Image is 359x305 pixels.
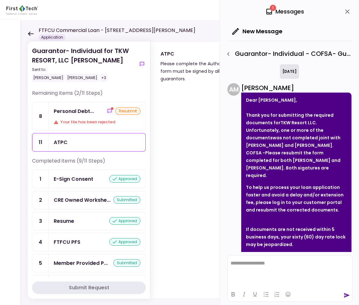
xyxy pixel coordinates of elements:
[280,64,299,79] div: [DATE]
[32,157,146,170] div: Completed items (9/11 Steps)
[32,212,49,230] div: 3
[32,133,49,151] div: 11
[227,23,287,40] button: New Message
[32,191,146,209] a: 2CRE Owned Worksheetsubmitted
[280,120,316,126] span: TKW Resort LLC
[6,5,38,15] img: Partner icon
[32,102,49,130] div: 8
[160,50,296,58] div: ATPC
[246,226,347,248] div: If documents are not received within 5 business days, your sixty (60) day rate lock may be jeopar...
[265,7,304,16] div: Messages
[32,254,146,272] a: 5Member Provided PFSsubmitted
[32,275,49,293] div: 6
[32,74,65,82] div: [PERSON_NAME]
[246,150,340,179] strong: COFSA -
[246,96,347,104] div: Dear [PERSON_NAME],
[54,107,94,115] div: Personal Debt Schedule
[261,290,271,299] button: Bullet list
[272,290,282,299] button: Numbered list
[344,292,350,298] button: send
[228,290,238,299] button: Bold
[32,212,146,230] a: 3Resumeapproved
[246,150,340,179] span: Please resubmit the form completed for both [PERSON_NAME] and [PERSON_NAME]. Both sigatures are r...
[32,281,146,294] button: Submit Request
[250,290,260,299] button: Underline
[54,259,108,267] div: Member Provided PFS
[223,49,353,59] div: Guarantor- Individual - COFSA- Guarantor
[100,74,107,82] div: +3
[54,196,111,204] div: CRE Owned Worksheet
[32,254,49,272] div: 5
[32,133,146,152] a: 11ATPC
[66,74,99,82] div: [PERSON_NAME]
[160,60,296,83] div: Please complete the Authorization to Pull Credit (ATPC). The form must be signed by all individua...
[32,275,146,293] a: 6Tax Return - Guarantorsubmitted
[113,196,140,204] div: submitted
[109,217,140,225] div: approved
[227,83,240,96] div: A M
[54,175,93,183] div: E-Sign Consent
[32,233,49,251] div: 4
[160,93,335,296] iframe: jotform-iframe
[246,184,347,214] p: To help us process your loan application faster and avoid a delay and/or extension fee, please lo...
[239,290,249,299] button: Italic
[32,170,146,188] a: 1E-Sign Consentapproved
[54,238,80,246] div: FTFCU PFS
[54,138,68,146] div: ATPC
[115,107,140,115] div: resubmit
[39,34,66,40] div: Application
[150,41,346,299] div: ATPCPlease complete the Authorization to Pull Credit (ATPC). The form must be signed by all indiv...
[241,83,351,93] div: [PERSON_NAME]
[39,27,195,34] h1: FTFCU Commercial Loan - [STREET_ADDRESS][PERSON_NAME]
[32,89,146,102] div: Remaining items (2/11 Steps)
[138,60,146,68] button: show-messages
[270,5,276,11] span: 1
[228,255,352,287] iframe: Rich Text Area
[109,175,140,183] div: approved
[32,102,146,131] a: 8Personal Debt Scheduleshow-messagesresubmitYour file has been rejected
[283,290,293,299] button: Emojis
[69,284,109,292] div: Submit Request
[246,111,347,149] div: Thank you for submitting the required documents for . Unfortunately, one or more of the documents
[32,233,146,251] a: 4FTFCU PFSapproved
[32,170,49,188] div: 1
[109,238,140,246] div: approved
[106,107,113,115] button: show-messages
[342,6,353,17] button: close
[113,259,140,267] div: submitted
[32,67,136,72] div: Sent to:
[246,135,340,148] span: was not completed joint with [PERSON_NAME] and [PERSON_NAME].
[54,217,74,225] div: Resume
[54,119,140,125] div: Your file has been rejected
[32,191,49,209] div: 2
[32,46,136,82] div: Guarantor- Individual for TKW RESORT, LLC [PERSON_NAME]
